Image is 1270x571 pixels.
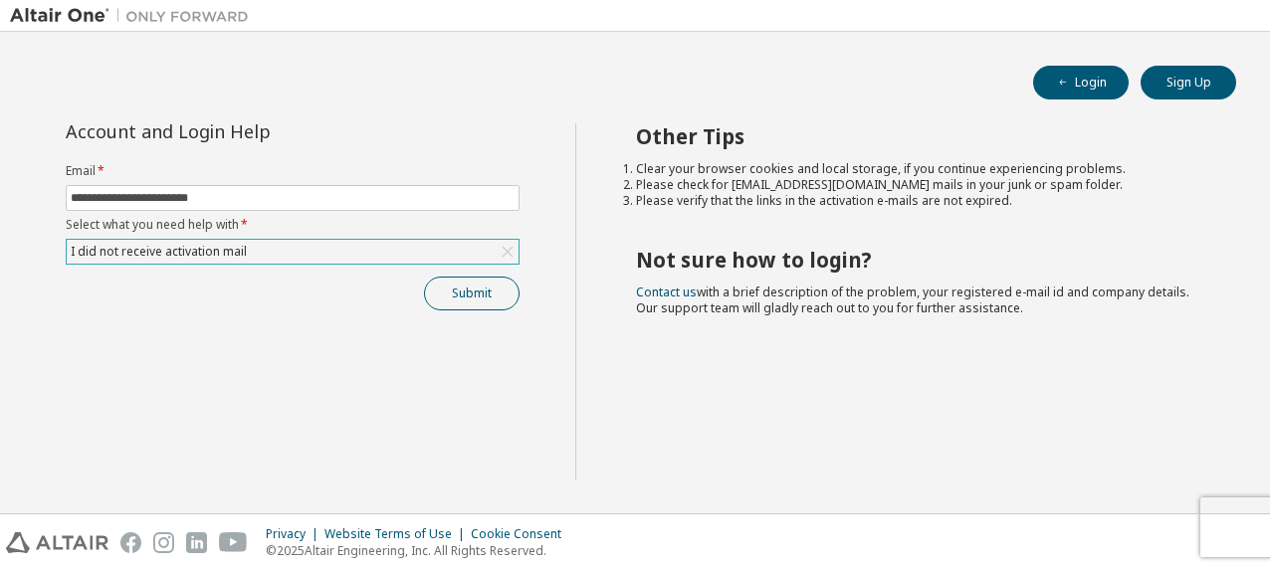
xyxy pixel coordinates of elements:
img: linkedin.svg [186,532,207,553]
img: instagram.svg [153,532,174,553]
li: Please verify that the links in the activation e-mails are not expired. [636,193,1201,209]
h2: Other Tips [636,123,1201,149]
h2: Not sure how to login? [636,247,1201,273]
div: Account and Login Help [66,123,429,139]
span: with a brief description of the problem, your registered e-mail id and company details. Our suppo... [636,284,1189,316]
div: Privacy [266,526,324,542]
li: Clear your browser cookies and local storage, if you continue experiencing problems. [636,161,1201,177]
div: Cookie Consent [471,526,573,542]
label: Email [66,163,520,179]
button: Sign Up [1141,66,1236,99]
img: Altair One [10,6,259,26]
button: Submit [424,277,520,310]
div: I did not receive activation mail [68,241,250,263]
img: facebook.svg [120,532,141,553]
img: youtube.svg [219,532,248,553]
label: Select what you need help with [66,217,520,233]
div: Website Terms of Use [324,526,471,542]
div: I did not receive activation mail [67,240,519,264]
li: Please check for [EMAIL_ADDRESS][DOMAIN_NAME] mails in your junk or spam folder. [636,177,1201,193]
p: © 2025 Altair Engineering, Inc. All Rights Reserved. [266,542,573,559]
button: Login [1033,66,1129,99]
a: Contact us [636,284,697,300]
img: altair_logo.svg [6,532,108,553]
